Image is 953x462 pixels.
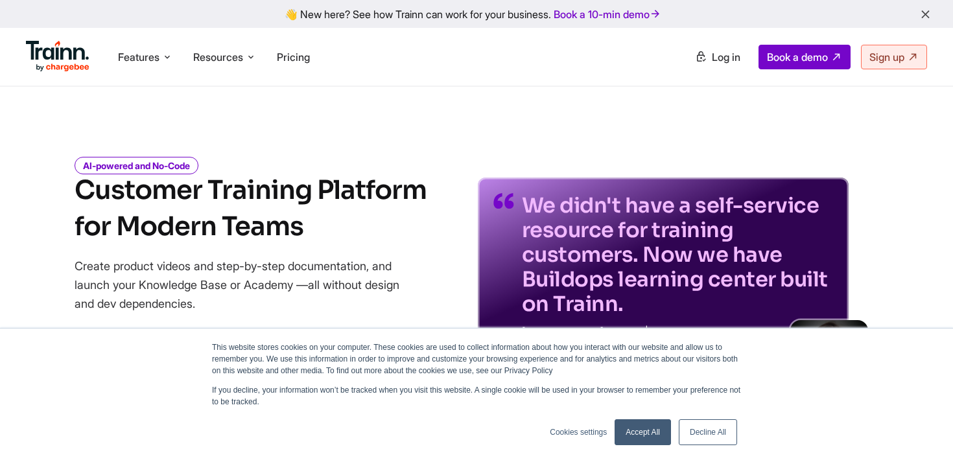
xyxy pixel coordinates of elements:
p: [PERSON_NAME] I Dangal | Buildops [522,327,833,337]
i: AI-powered and No-Code [75,157,198,174]
img: sabina-buildops.d2e8138.png [790,320,868,398]
span: Features [118,50,159,64]
span: Sign up [869,51,904,64]
div: 👋 New here? See how Trainn can work for your business. [8,8,945,20]
a: Pricing [277,51,310,64]
a: Log in [687,45,748,69]
a: Accept All [615,419,671,445]
p: We didn't have a self-service resource for training customers. Now we have Buildops learning cent... [522,193,833,316]
a: Sign up [861,45,927,69]
img: quotes-purple.41a7099.svg [493,193,514,209]
img: Trainn Logo [26,41,89,72]
span: Log in [712,51,740,64]
a: Book a 10-min demo [551,5,664,23]
p: If you decline, your information won’t be tracked when you visit this website. A single cookie wi... [212,384,741,408]
span: Book a demo [767,51,828,64]
a: Cookies settings [550,426,607,438]
h1: Customer Training Platform for Modern Teams [75,172,427,245]
p: This website stores cookies on your computer. These cookies are used to collect information about... [212,341,741,376]
p: Create product videos and step-by-step documentation, and launch your Knowledge Base or Academy —... [75,257,418,313]
a: Decline All [679,419,737,445]
span: Resources [193,50,243,64]
a: Book a demo [759,45,851,69]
